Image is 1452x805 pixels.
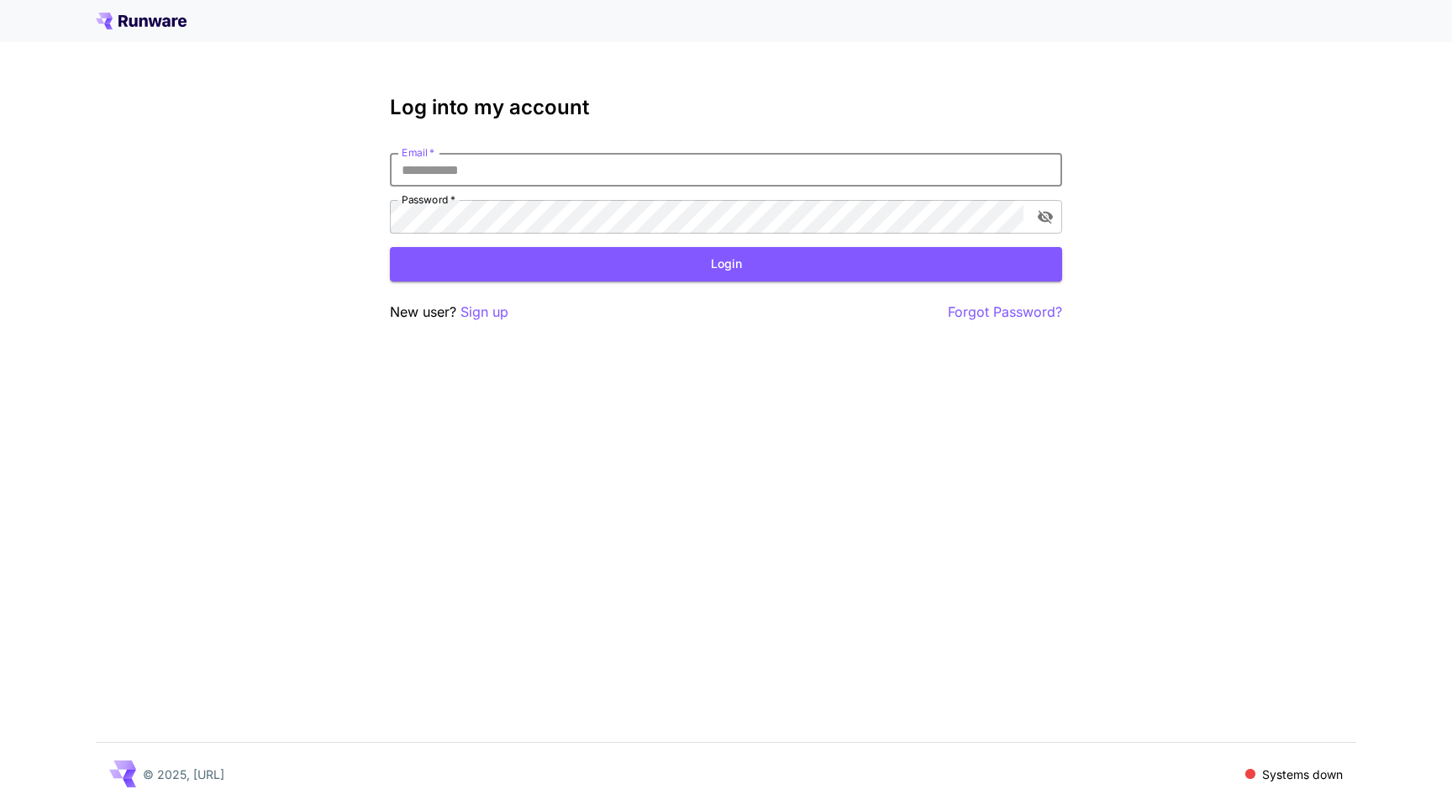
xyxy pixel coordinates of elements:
[390,302,508,323] p: New user?
[402,145,434,160] label: Email
[948,302,1062,323] button: Forgot Password?
[390,247,1062,281] button: Login
[390,96,1062,119] h3: Log into my account
[1262,766,1343,783] p: Systems down
[402,192,455,207] label: Password
[460,302,508,323] button: Sign up
[1030,202,1060,232] button: toggle password visibility
[143,766,224,783] p: © 2025, [URL]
